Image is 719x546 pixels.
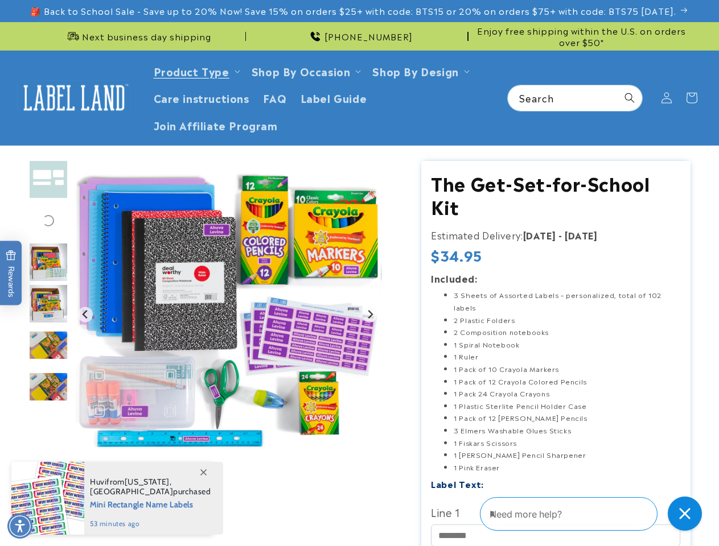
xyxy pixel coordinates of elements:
span: Label Guide [301,91,367,104]
span: [PHONE_NUMBER] [324,31,413,42]
div: Go to slide 2 [28,159,68,199]
div: Go to slide 7 [28,367,68,407]
span: Mini Rectangle Name Labels [90,497,211,511]
a: Label Guide [294,84,374,111]
li: 1 Pink Eraser [454,461,680,474]
span: FAQ [263,91,287,104]
button: Previous slide [78,307,93,322]
a: Care instructions [147,84,256,111]
span: Care instructions [154,91,249,104]
label: Label Text: [431,477,484,490]
a: Shop By Design [372,63,458,78]
a: Label Land [13,76,135,119]
a: Join Affiliate Program [147,111,285,138]
li: 1 Pack of 12 [PERSON_NAME] Pencils [454,412,680,424]
span: 🎒 Back to School Sale - Save up to 20% Now! Save 15% on orders $25+ with code: BTS15 or 20% on or... [30,5,676,16]
strong: [DATE] [565,228,598,242]
media-gallery: Gallery Viewer [28,161,393,474]
span: Huvi [90,477,106,487]
div: Go to slide 3 [28,201,68,241]
span: Enjoy free shipping within the U.S. on orders over $50* [473,25,691,47]
li: 1 [PERSON_NAME] Pencil Sharpener [454,449,680,461]
strong: [DATE] [523,228,556,242]
a: FAQ [256,84,294,111]
label: Line 1 [431,503,680,521]
li: 1 Pack 24 Crayola Crayons [454,387,680,400]
div: Go to slide 6 [28,325,68,365]
span: Shop By Occasion [252,64,351,77]
a: Product Type [154,63,229,78]
li: 1 Spiral Notebook [454,338,680,351]
li: 3 Sheets of Assorted Labels – personalized, total of 102 labels [454,289,680,313]
img: null [74,161,381,468]
button: Search [617,85,642,110]
li: 3 Elmers Washable Glues Sticks [454,424,680,437]
li: 2 Plastic Folders [454,314,680,326]
li: 1 Plastic Sterlite Pencil Holder Case [454,400,680,412]
li: 1 Ruler [454,350,680,363]
summary: Shop By Design [365,57,474,84]
span: from , purchased [90,477,211,497]
p: Estimated Delivery: [431,227,680,243]
summary: Product Type [147,57,245,84]
li: 1 Pack of 10 Crayola Markers [454,363,680,375]
span: 53 minutes ago [90,519,211,529]
div: Go to slide 4 [28,242,68,282]
li: 1 Pack of 12 Crayola Colored Pencils [454,375,680,388]
span: $34.95 [431,246,482,264]
h1: The Get-Set-for-School Kit [431,171,680,218]
div: Announcement [473,22,691,50]
strong: - [558,228,562,242]
button: Next slide [362,307,377,322]
li: 2 Composition notebooks [454,326,680,338]
iframe: Gorgias Floating Chat [480,493,708,535]
summary: Shop By Occasion [245,57,366,84]
span: [US_STATE] [125,477,170,487]
span: Next business day shipping [82,31,211,42]
div: Go to slide 5 [28,284,68,324]
div: Accessibility Menu [7,514,32,539]
strong: Included: [431,271,477,285]
span: [GEOGRAPHIC_DATA] [90,486,173,497]
div: Announcement [28,22,246,50]
img: Label Land [17,80,131,115]
span: Join Affiliate Program [154,118,278,131]
div: Announcement [250,22,468,50]
li: 1 Fiskars Scissors [454,437,680,449]
span: Rewards [6,250,17,297]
